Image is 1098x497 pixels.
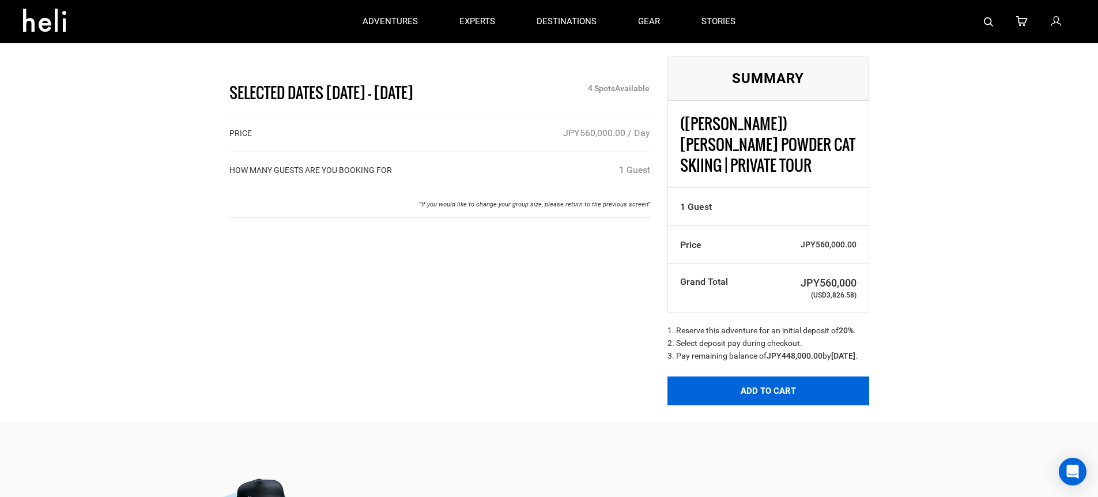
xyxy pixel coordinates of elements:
[680,276,728,287] b: Grand Total
[619,164,650,177] div: 1 Guest
[732,70,804,86] span: Summary
[459,16,495,28] p: experts
[667,324,869,337] div: 1. Reserve this adventure for an initial deposit of .
[667,349,869,362] div: 3. Pay remaining balance of by .
[839,326,854,335] b: 20%
[667,337,869,349] div: 2. Select deposit pay during checkout.
[667,376,869,405] button: Add to Cart
[229,164,392,176] label: HOW MANY GUESTS ARE YOU BOOKING FOR
[363,16,418,28] p: adventures
[611,84,615,93] span: s
[761,291,857,300] span: (USD3,826.58)
[537,16,597,28] p: destinations
[680,201,712,212] b: 1 Guest
[680,239,701,250] b: Price
[1059,458,1086,485] div: Open Intercom Messenger
[563,127,650,138] span: JPY560,000.00 / Day
[761,239,857,250] span: JPY560,000.00
[984,17,993,27] img: search-bar-icon.svg
[229,200,650,209] p: “If you would like to change your group size, please return to the previous screen”
[229,127,252,139] label: PRICE
[767,351,822,360] b: JPY448,000.00
[221,82,513,103] div: Selected Dates [DATE] - [DATE]
[761,276,857,291] span: JPY560,000
[831,351,855,360] b: [DATE]
[680,114,857,176] div: ([PERSON_NAME]) [PERSON_NAME] Powder Cat Skiing | Private Tour
[512,82,658,94] div: 4 Spot Available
